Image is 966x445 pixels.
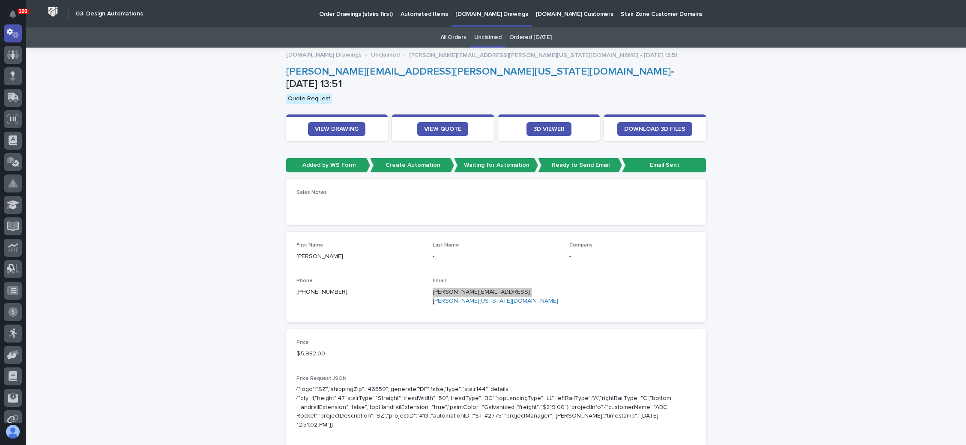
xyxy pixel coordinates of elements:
[617,122,692,136] a: DOWNLOAD 3D FILES
[454,158,538,172] p: Waiting for Automation
[286,66,703,90] p: - [DATE] 13:51
[569,252,696,261] p: -
[433,243,459,248] span: Last Name
[440,27,467,48] a: All Orders
[424,126,461,132] span: VIEW QUOTE
[569,243,592,248] span: Company
[4,423,22,441] button: users-avatar
[433,252,559,261] p: -
[474,27,502,48] a: Unclaimed
[4,5,22,23] button: Notifications
[76,10,143,18] h2: 03. Design Automations
[624,126,685,132] span: DOWNLOAD 3D FILES
[19,8,27,14] p: 100
[296,252,423,261] p: [PERSON_NAME]
[371,49,400,59] a: Unclaimed
[417,122,468,136] a: VIEW QUOTE
[533,126,565,132] span: 3D VIEWER
[296,340,309,345] span: Price
[296,289,347,295] a: [PHONE_NUMBER]
[286,66,671,77] a: [PERSON_NAME][EMAIL_ADDRESS][PERSON_NAME][US_STATE][DOMAIN_NAME]
[433,289,558,304] a: [PERSON_NAME][EMAIL_ADDRESS][PERSON_NAME][US_STATE][DOMAIN_NAME]
[286,158,370,172] p: Added by WS Form
[286,93,332,104] div: Quote Request
[296,349,423,358] p: $ 5,982.00
[286,49,362,59] a: [DOMAIN_NAME] Drawings
[296,278,313,283] span: Phone
[409,50,678,59] p: [PERSON_NAME][EMAIL_ADDRESS][PERSON_NAME][US_STATE][DOMAIN_NAME] - [DATE] 13:51
[538,158,622,172] p: Ready to Send Email
[526,122,571,136] a: 3D VIEWER
[308,122,365,136] a: VIEW DRAWING
[433,278,446,283] span: Email
[622,158,706,172] p: Email Sent
[296,190,327,195] span: Sales Notes
[296,243,323,248] span: First Name
[11,10,22,24] div: Notifications100
[370,158,454,172] p: Create Automation
[315,126,359,132] span: VIEW DRAWING
[45,4,61,20] img: Workspace Logo
[509,27,552,48] a: Ordered [DATE]
[296,385,675,430] p: {"logo":"SZ","shippingZip":"46550","generatePDF":false,"type":"stair144","details":{"qty":1,"heig...
[296,376,347,381] span: Price Request JSON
